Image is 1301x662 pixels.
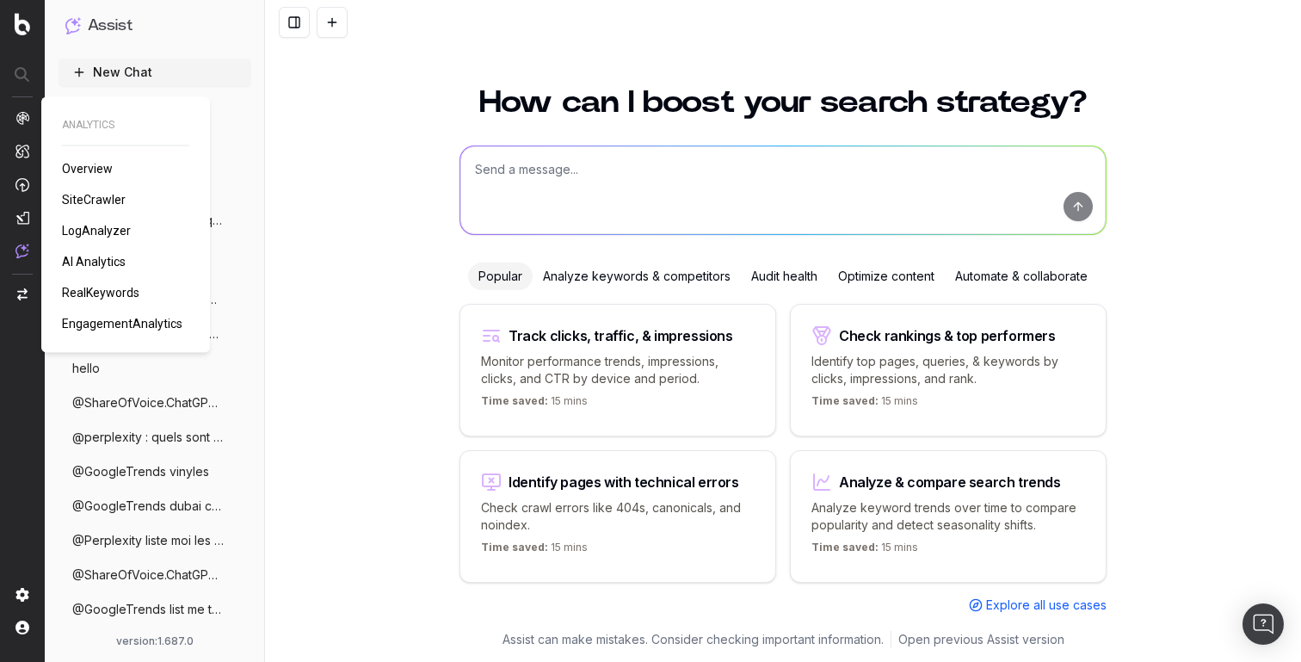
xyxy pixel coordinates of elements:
[62,317,182,331] span: EngagementAnalytics
[72,394,224,411] span: @ShareOfVoice.ChatGPT for "Where can I f
[969,597,1107,614] a: Explore all use cases
[15,144,29,158] img: Intelligence
[62,191,133,208] a: SiteCrawler
[59,93,251,121] a: How to use Assist
[59,59,251,86] button: New Chat
[62,224,131,238] span: LogAnalyzer
[1242,603,1284,645] div: Open Intercom Messenger
[59,458,251,486] button: @GoogleTrends vinyles
[72,566,224,584] span: @ShareOfVoice.ChatGPT est-ce que je suis
[88,14,133,38] h1: Assist
[62,162,113,176] span: Overview
[59,527,251,554] button: @Perplexity liste moi les personnalités
[811,499,1085,534] p: Analyze keyword trends over time to compare popularity and detect seasonality shifts.
[59,424,251,451] button: @perplexity : quels sont les vetements l
[65,17,81,34] img: Assist
[59,355,251,382] button: hello
[15,13,30,35] img: Botify logo
[481,541,548,554] span: Time saved:
[898,631,1064,648] a: Open previous Assist version
[62,284,146,301] a: RealKeywords
[62,118,189,132] span: ANALYTICS
[811,541,918,561] p: 15 mins
[59,596,251,623] button: @GoogleTrends list me trends on [GEOGRAPHIC_DATA] ch
[481,499,755,534] p: Check crawl errors like 404s, canonicals, and noindex.
[811,394,918,415] p: 15 mins
[59,561,251,589] button: @ShareOfVoice.ChatGPT est-ce que je suis
[72,429,224,446] span: @perplexity : quels sont les vetements l
[839,475,1061,489] div: Analyze & compare search trends
[72,498,224,515] span: @GoogleTrends dubai chocolate
[15,621,29,634] img: My account
[62,286,139,300] span: RealKeywords
[62,193,126,207] span: SiteCrawler
[986,597,1107,614] span: Explore all use cases
[481,394,588,415] p: 15 mins
[481,394,548,407] span: Time saved:
[945,263,1098,290] div: Automate & collaborate
[468,263,533,290] div: Popular
[65,14,244,38] button: Assist
[509,475,739,489] div: Identify pages with technical errors
[62,315,189,332] a: EngagementAnalytics
[828,263,945,290] div: Optimize content
[15,111,29,125] img: Analytics
[65,634,244,648] div: version: 1.687.0
[811,353,1085,387] p: Identify top pages, queries, & keywords by clicks, impressions, and rank.
[15,177,29,192] img: Activation
[481,353,755,387] p: Monitor performance trends, impressions, clicks, and CTR by device and period.
[503,631,884,648] p: Assist can make mistakes. Consider checking important information.
[811,541,879,554] span: Time saved:
[59,389,251,417] button: @ShareOfVoice.ChatGPT for "Where can I f
[17,288,28,300] img: Switch project
[72,463,209,480] span: @GoogleTrends vinyles
[62,253,133,270] a: AI Analytics
[72,601,224,618] span: @GoogleTrends list me trends on [GEOGRAPHIC_DATA] ch
[62,160,120,177] a: Overview
[62,222,138,239] a: LogAnalyzer
[72,360,100,377] span: hello
[15,211,29,225] img: Studio
[533,263,741,290] div: Analyze keywords & competitors
[59,492,251,520] button: @GoogleTrends dubai chocolate
[72,532,224,549] span: @Perplexity liste moi les personnalités
[62,255,126,269] span: AI Analytics
[459,87,1107,118] h1: How can I boost your search strategy?
[839,329,1056,343] div: Check rankings & top performers
[811,394,879,407] span: Time saved:
[481,541,588,561] p: 15 mins
[15,588,29,602] img: Setting
[509,329,733,343] div: Track clicks, traffic, & impressions
[741,263,828,290] div: Audit health
[15,244,29,258] img: Assist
